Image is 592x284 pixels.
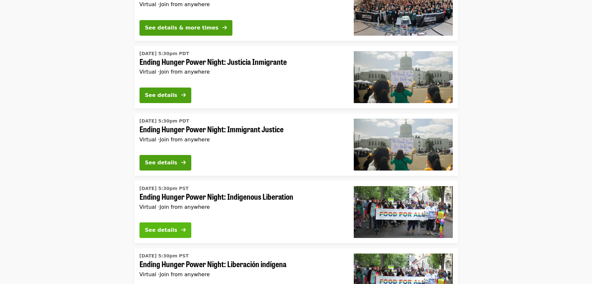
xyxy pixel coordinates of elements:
span: Join from anywhere [160,204,210,210]
span: Virtual · [140,69,210,75]
div: See details [145,226,177,234]
div: See details [145,91,177,99]
i: arrow-right icon [181,227,186,233]
div: See details & more times [145,24,218,32]
span: Ending Hunger Power Night: Immigrant Justice [140,124,343,134]
time: [DATE] 5:30pm PDT [140,50,189,57]
button: See details [140,88,191,103]
span: Virtual · [140,1,210,7]
i: arrow-right icon [181,160,186,166]
time: [DATE] 5:30pm PDT [140,118,189,124]
span: Join from anywhere [160,1,210,7]
span: Virtual · [140,136,210,143]
button: See details [140,155,191,171]
span: Virtual · [140,204,210,210]
i: arrow-right icon [222,25,227,31]
time: [DATE] 5:30pm PST [140,185,189,192]
img: Ending Hunger Power Night: Indigenous Liberation organized by Oregon Food Bank [354,186,453,238]
div: See details [145,159,177,167]
span: Ending Hunger Power Night: Indigenous Liberation [140,192,343,201]
span: Join from anywhere [160,271,210,278]
span: Join from anywhere [160,136,210,143]
span: Ending Hunger Power Night: Justicia Inmigrante [140,57,343,66]
button: See details & more times [140,20,232,36]
i: arrow-right icon [181,92,186,98]
span: Ending Hunger Power Night: Liberación indígena [140,259,343,269]
img: Ending Hunger Power Night: Justicia Inmigrante organized by Oregon Food Bank [354,51,453,103]
span: Join from anywhere [160,69,210,75]
time: [DATE] 5:30pm PST [140,253,189,259]
a: See details for "Ending Hunger Power Night: Justicia Inmigrante" [134,46,458,108]
img: Ending Hunger Power Night: Immigrant Justice organized by Oregon Food Bank [354,119,453,171]
a: See details for "Ending Hunger Power Night: Immigrant Justice" [134,113,458,176]
a: See details for "Ending Hunger Power Night: Indigenous Liberation" [134,181,458,243]
span: Virtual · [140,271,210,278]
button: See details [140,222,191,238]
